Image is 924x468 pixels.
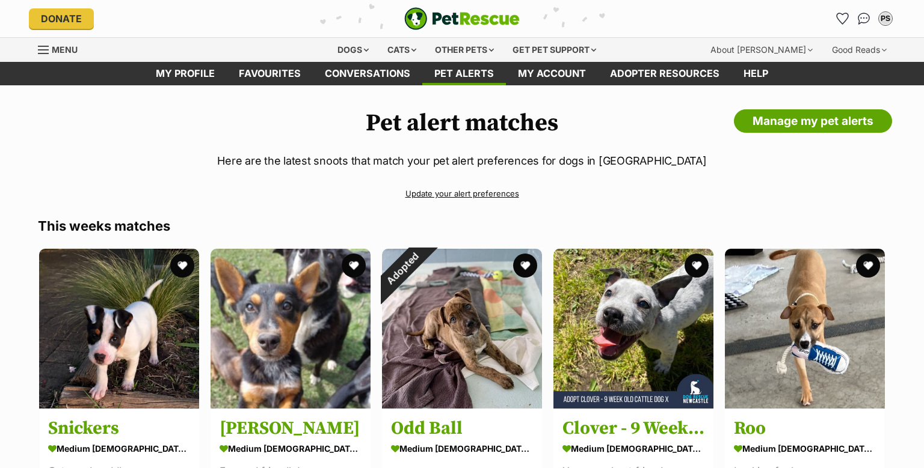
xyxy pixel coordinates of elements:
button: My account [876,9,895,28]
a: conversations [313,62,422,85]
h3: Snickers [48,417,190,440]
a: PetRescue [404,7,520,30]
a: Adopter resources [598,62,731,85]
h3: Odd Ball [391,417,533,440]
div: Get pet support [504,38,605,62]
button: favourite [342,254,366,278]
img: Roo [725,249,885,409]
button: favourite [513,254,537,278]
h3: [PERSON_NAME] [220,417,362,440]
div: medium [DEMOGRAPHIC_DATA] Dog [734,440,876,457]
div: medium [DEMOGRAPHIC_DATA] Dog [562,440,704,457]
span: Menu [52,44,78,55]
div: PS [879,13,892,25]
img: chat-41dd97257d64d25036548639549fe6c8038ab92f7586957e7f3b1b290dea8141.svg [858,13,870,25]
div: Cats [379,38,425,62]
div: About [PERSON_NAME] [702,38,821,62]
img: Clover - 9 Week Old Cattle Dog X [553,249,713,409]
a: Update your alert preferences [38,183,886,204]
a: Favourites [833,9,852,28]
div: Good Reads [824,38,895,62]
img: logo-e224e6f780fb5917bec1dbf3a21bbac754714ae5b6737aabdf751b685950b380.svg [404,7,520,30]
a: Favourites [227,62,313,85]
a: Menu [38,38,86,59]
div: Other pets [427,38,502,62]
a: My account [506,62,598,85]
ul: Account quick links [833,9,895,28]
div: Adopted [366,233,438,305]
a: Donate [29,8,94,29]
a: Adopted [382,399,542,411]
a: Conversations [854,9,873,28]
div: medium [DEMOGRAPHIC_DATA] Dog [48,440,190,457]
button: favourite [856,254,880,278]
a: Help [731,62,780,85]
h3: Roo [734,417,876,440]
img: Leo [211,249,371,409]
h3: This weeks matches [38,217,886,234]
button: favourite [685,254,709,278]
a: My profile [144,62,227,85]
img: Snickers [39,249,199,409]
div: medium [DEMOGRAPHIC_DATA] Dog [391,440,533,457]
div: medium [DEMOGRAPHIC_DATA] Dog [220,440,362,457]
div: Dogs [329,38,377,62]
h1: Pet alert matches [38,109,886,137]
a: Manage my pet alerts [734,109,892,133]
button: favourite [170,254,194,278]
a: Pet alerts [422,62,506,85]
p: Here are the latest snoots that match your pet alert preferences for dogs in [GEOGRAPHIC_DATA] [38,153,886,169]
img: Odd Ball [382,249,542,409]
h3: Clover - 9 Week Old Cattle Dog X [562,417,704,440]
